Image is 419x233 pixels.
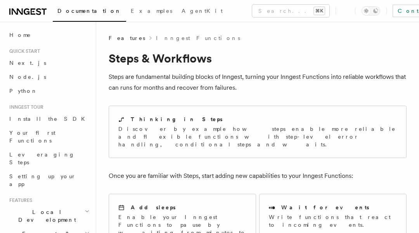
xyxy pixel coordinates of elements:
[131,115,223,123] h2: Thinking in Steps
[118,125,397,148] p: Discover by example how steps enable more reliable and flexible functions with step-level error h...
[6,208,85,224] span: Local Development
[6,112,91,126] a: Install the SDK
[6,169,91,191] a: Setting up your app
[9,88,38,94] span: Python
[6,84,91,98] a: Python
[131,8,172,14] span: Examples
[9,60,46,66] span: Next.js
[9,74,46,80] span: Node.js
[6,126,91,148] a: Your first Functions
[109,71,407,93] p: Steps are fundamental building blocks of Inngest, turning your Inngest Functions into reliable wo...
[6,70,91,84] a: Node.js
[6,148,91,169] a: Leveraging Steps
[362,6,380,16] button: Toggle dark mode
[131,203,176,211] h2: Add sleeps
[269,213,397,229] p: Write functions that react to incoming events.
[6,205,91,227] button: Local Development
[314,7,325,15] kbd: ⌘K
[182,8,223,14] span: AgentKit
[9,116,90,122] span: Install the SDK
[281,203,369,211] h2: Wait for events
[53,2,126,22] a: Documentation
[9,173,76,187] span: Setting up your app
[9,31,31,39] span: Home
[109,51,407,65] h1: Steps & Workflows
[9,151,75,165] span: Leveraging Steps
[177,2,227,21] a: AgentKit
[6,48,40,54] span: Quick start
[57,8,121,14] span: Documentation
[6,104,43,110] span: Inngest tour
[6,28,91,42] a: Home
[6,197,32,203] span: Features
[109,34,145,42] span: Features
[9,130,55,144] span: Your first Functions
[109,170,407,181] p: Once you are familiar with Steps, start adding new capabilities to your Inngest Functions:
[126,2,177,21] a: Examples
[252,5,329,17] button: Search...⌘K
[6,56,91,70] a: Next.js
[156,34,240,42] a: Inngest Functions
[109,106,407,158] a: Thinking in StepsDiscover by example how steps enable more reliable and flexible functions with s...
